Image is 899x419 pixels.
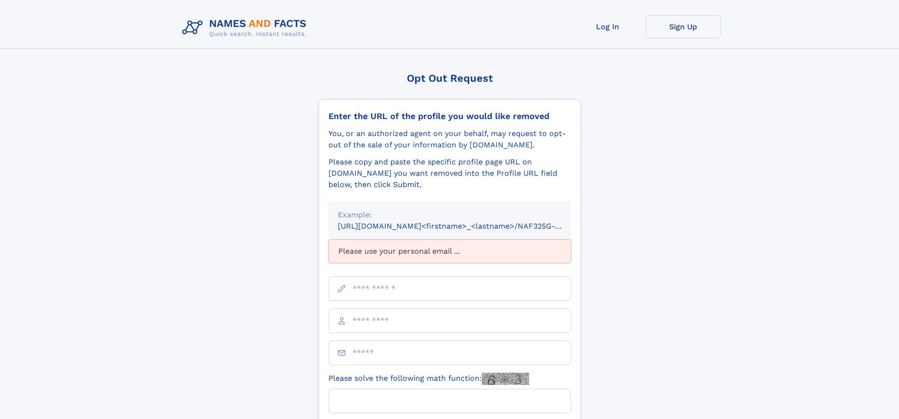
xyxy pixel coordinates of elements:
div: Please use your personal email ... [328,239,571,263]
label: Please solve the following math function: [328,373,529,385]
div: Opt Out Request [319,72,581,84]
a: Sign Up [646,15,721,38]
div: Example: [338,209,562,221]
div: You, or an authorized agent on your behalf, may request to opt-out of the sale of your informatio... [328,128,571,151]
img: Logo Names and Facts [178,15,314,41]
small: [URL][DOMAIN_NAME]<firstname>_<lastname>/NAF325G-xxxxxxxx [338,222,589,231]
div: Enter the URL of the profile you would like removed [328,111,571,121]
a: Log In [570,15,646,38]
div: Please copy and paste the specific profile page URL on [DOMAIN_NAME] you want removed into the Pr... [328,156,571,190]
